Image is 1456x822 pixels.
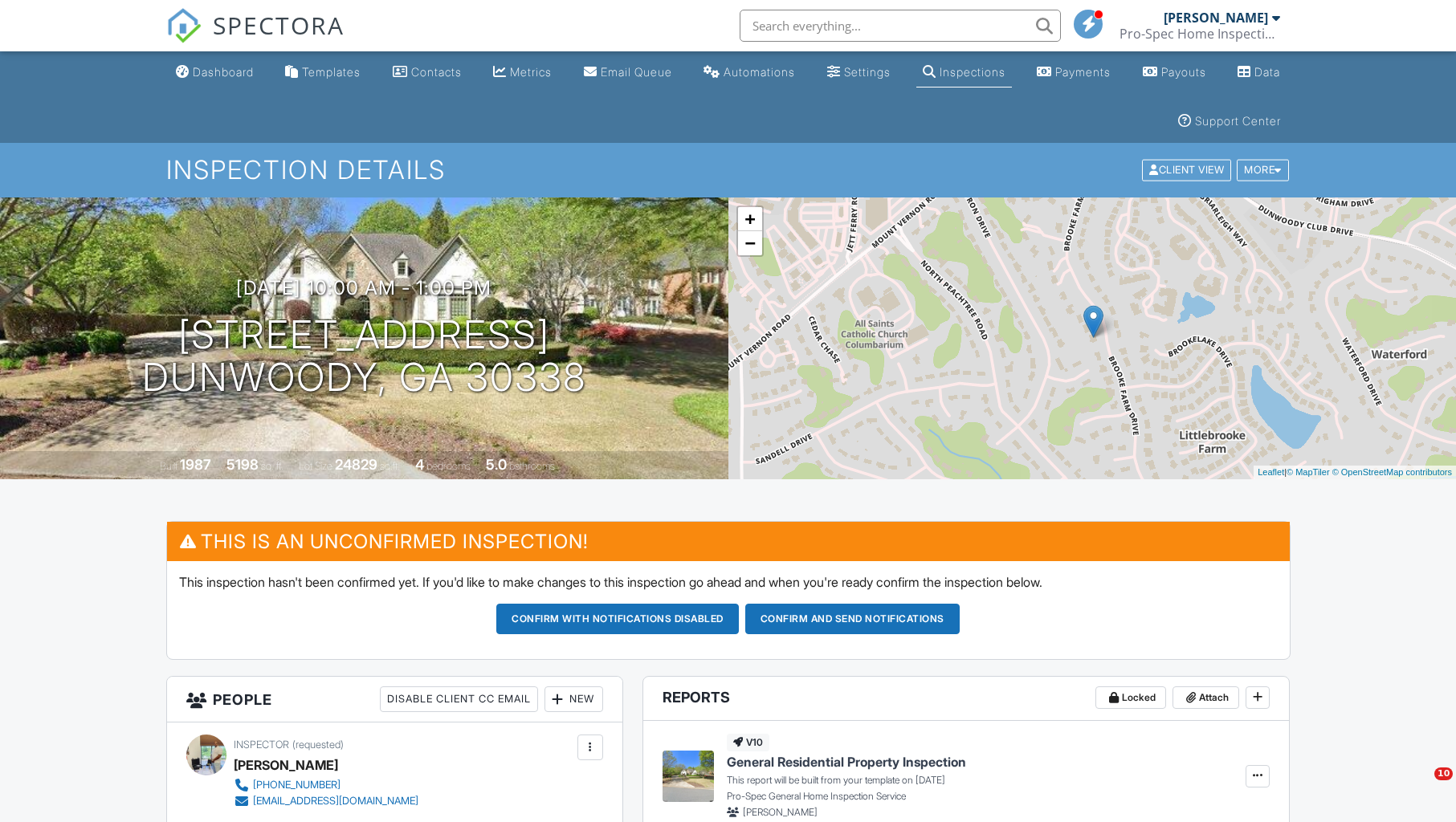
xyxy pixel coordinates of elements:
span: Inspector [234,739,289,751]
div: Client View [1142,160,1231,181]
span: Built [160,460,177,472]
div: New [544,686,603,712]
a: © OpenStreetMap contributors [1332,467,1452,477]
div: Payments [1055,65,1111,79]
button: Confirm with notifications disabled [496,604,739,634]
div: Settings [844,65,891,79]
span: sq.ft. [380,460,400,472]
div: Payouts [1161,65,1206,79]
a: SPECTORA [166,22,345,55]
img: The Best Home Inspection Software - Spectora [166,8,202,43]
div: Support Center [1195,114,1281,128]
a: [PHONE_NUMBER] [234,777,418,793]
a: Metrics [487,58,558,87]
a: Inspections [916,58,1012,87]
div: [EMAIL_ADDRESS][DOMAIN_NAME] [253,795,418,808]
h3: This is an Unconfirmed Inspection! [167,522,1290,561]
div: Data [1254,65,1280,79]
span: sq. ft. [261,460,283,472]
div: [PERSON_NAME] [234,753,338,777]
p: This inspection hasn't been confirmed yet. If you'd like to make changes to this inspection go ah... [179,573,1278,591]
a: Dashboard [169,58,260,87]
div: [PHONE_NUMBER] [253,779,341,791]
a: Support Center [1172,107,1287,136]
a: Contacts [386,58,468,87]
a: Automations (Basic) [697,58,801,87]
a: Client View [1140,163,1235,175]
div: Metrics [510,65,552,79]
a: Templates [279,58,367,87]
input: Search everything... [740,10,1061,42]
button: Confirm and send notifications [745,604,960,634]
div: Automations [724,65,795,79]
a: Zoom out [738,231,762,255]
div: | [1254,466,1456,479]
div: [PERSON_NAME] [1164,10,1268,26]
div: Disable Client CC Email [380,686,538,712]
h3: [DATE] 10:00 am - 1:00 pm [236,277,491,299]
h1: [STREET_ADDRESS] Dunwoody, GA 30338 [142,314,586,399]
div: Contacts [411,65,462,79]
div: 5198 [226,456,259,473]
a: Data [1231,58,1287,87]
span: bedrooms [426,460,471,472]
span: bathrooms [509,460,555,472]
h3: People [167,677,622,722]
a: Email Queue [577,58,679,87]
div: 4 [415,456,424,473]
div: 1987 [180,456,211,473]
a: Zoom in [738,207,762,231]
div: Templates [302,65,361,79]
div: 5.0 [486,456,507,473]
div: More [1237,160,1289,181]
div: Inspections [940,65,1005,79]
a: © MapTiler [1287,467,1330,477]
a: Leaflet [1258,467,1284,477]
div: 24829 [335,456,377,473]
span: (requested) [292,739,344,751]
iframe: Intercom live chat [1401,767,1440,806]
span: 10 [1434,767,1453,780]
a: Payouts [1136,58,1213,87]
div: Dashboard [193,65,254,79]
a: Payments [1030,58,1117,87]
a: [EMAIL_ADDRESS][DOMAIN_NAME] [234,793,418,809]
div: Email Queue [601,65,672,79]
span: SPECTORA [213,8,345,42]
h1: Inspection Details [166,156,1291,184]
div: Pro-Spec Home Inspection Services [1120,26,1280,42]
span: Lot Size [299,460,332,472]
a: Settings [821,58,897,87]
